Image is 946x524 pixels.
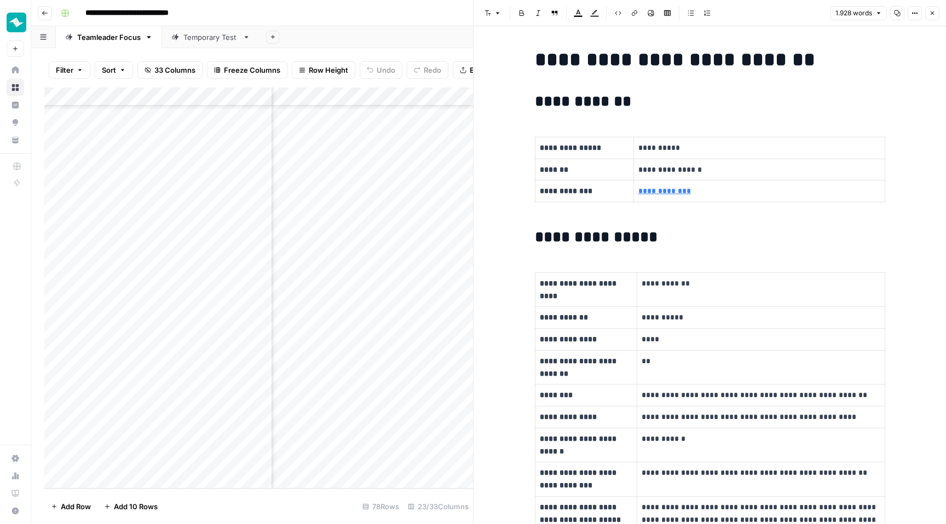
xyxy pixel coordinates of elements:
[7,61,24,79] a: Home
[358,498,403,515] div: 78 Rows
[97,498,164,515] button: Add 10 Rows
[453,61,516,79] button: Export CSV
[7,450,24,467] a: Settings
[56,26,162,48] a: Teamleader Focus
[830,6,887,20] button: 1.928 words
[207,61,287,79] button: Freeze Columns
[137,61,203,79] button: 33 Columns
[309,65,348,75] span: Row Height
[7,485,24,502] a: Learning Hub
[95,61,133,79] button: Sort
[7,131,24,149] a: Your Data
[49,61,90,79] button: Filter
[292,61,355,79] button: Row Height
[162,26,259,48] a: Temporary Test
[7,467,24,485] a: Usage
[102,65,116,75] span: Sort
[44,498,97,515] button: Add Row
[7,502,24,520] button: Help + Support
[360,61,402,79] button: Undo
[7,79,24,96] a: Browse
[7,96,24,114] a: Insights
[7,114,24,131] a: Opportunities
[835,8,872,18] span: 1.928 words
[183,32,238,43] div: Temporary Test
[407,61,448,79] button: Redo
[154,65,195,75] span: 33 Columns
[7,13,26,32] img: Teamleader Logo
[224,65,280,75] span: Freeze Columns
[61,501,91,512] span: Add Row
[377,65,395,75] span: Undo
[114,501,158,512] span: Add 10 Rows
[403,498,473,515] div: 23/33 Columns
[56,65,73,75] span: Filter
[77,32,141,43] div: Teamleader Focus
[7,9,24,36] button: Workspace: Teamleader
[424,65,441,75] span: Redo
